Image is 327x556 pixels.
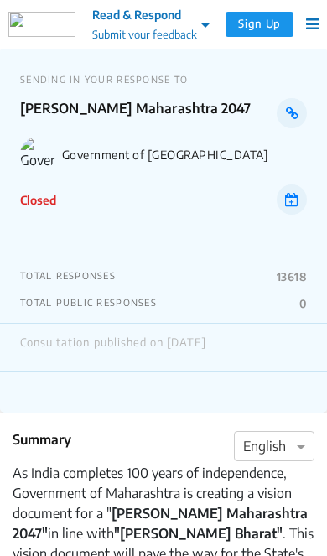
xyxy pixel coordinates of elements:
[299,297,307,310] p: 0
[20,98,277,128] p: [PERSON_NAME] Maharashtra 2047
[62,148,307,162] p: Government of [GEOGRAPHIC_DATA]
[20,270,116,283] p: TOTAL RESPONSES
[8,12,75,37] img: 7907nfqetxyivg6ubhai9kg9bhzr
[20,191,56,209] p: Closed
[277,270,307,283] p: 13618
[226,12,293,37] button: Sign Up
[13,429,71,449] p: Summary
[20,336,206,358] div: Consultation published on [DATE]
[13,505,308,542] strong: [PERSON_NAME] Maharashtra 2047"
[92,27,197,44] p: Submit your feedback
[20,137,55,172] img: Government of Maharashtra logo
[20,74,307,85] p: SENDING IN YOUR RESPONSE TO
[20,297,157,310] p: TOTAL PUBLIC RESPONSES
[114,525,283,542] strong: "[PERSON_NAME] Bharat"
